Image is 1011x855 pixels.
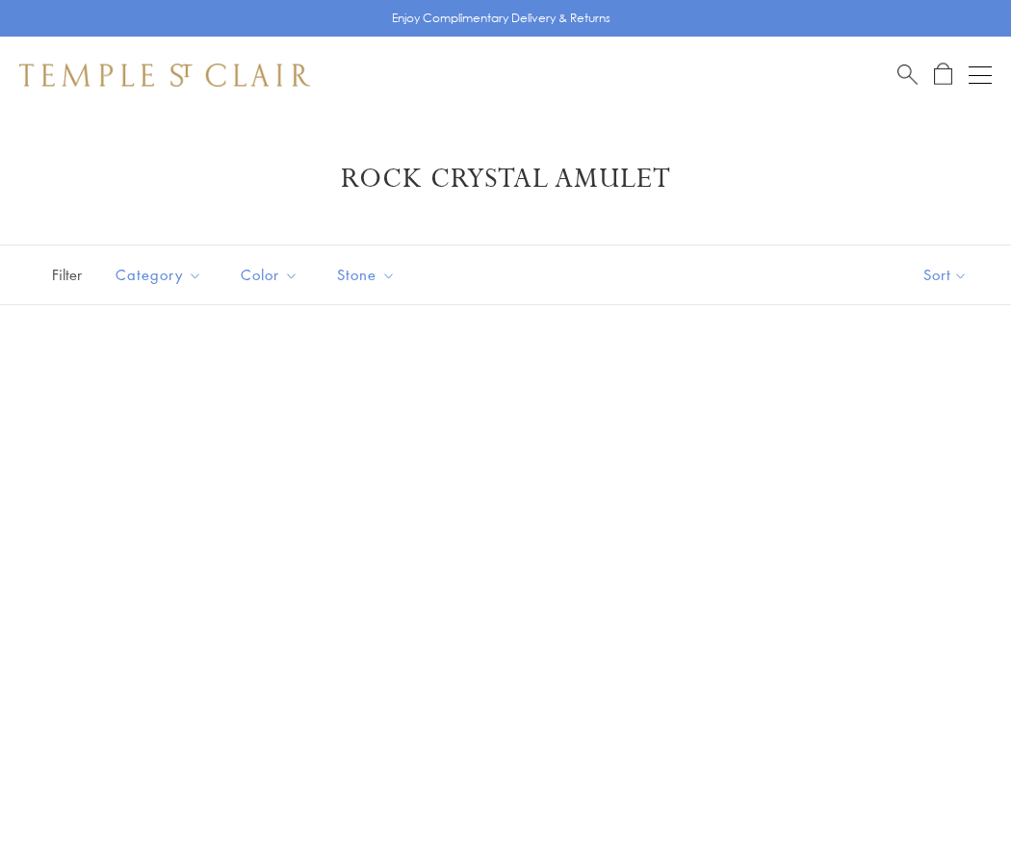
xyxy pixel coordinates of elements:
[48,162,963,196] h1: Rock Crystal Amulet
[101,253,217,297] button: Category
[231,263,313,287] span: Color
[106,263,217,287] span: Category
[226,253,313,297] button: Color
[880,246,1011,304] button: Show sort by
[969,64,992,87] button: Open navigation
[19,64,310,87] img: Temple St. Clair
[323,253,410,297] button: Stone
[934,63,952,87] a: Open Shopping Bag
[327,263,410,287] span: Stone
[897,63,918,87] a: Search
[392,9,610,28] p: Enjoy Complimentary Delivery & Returns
